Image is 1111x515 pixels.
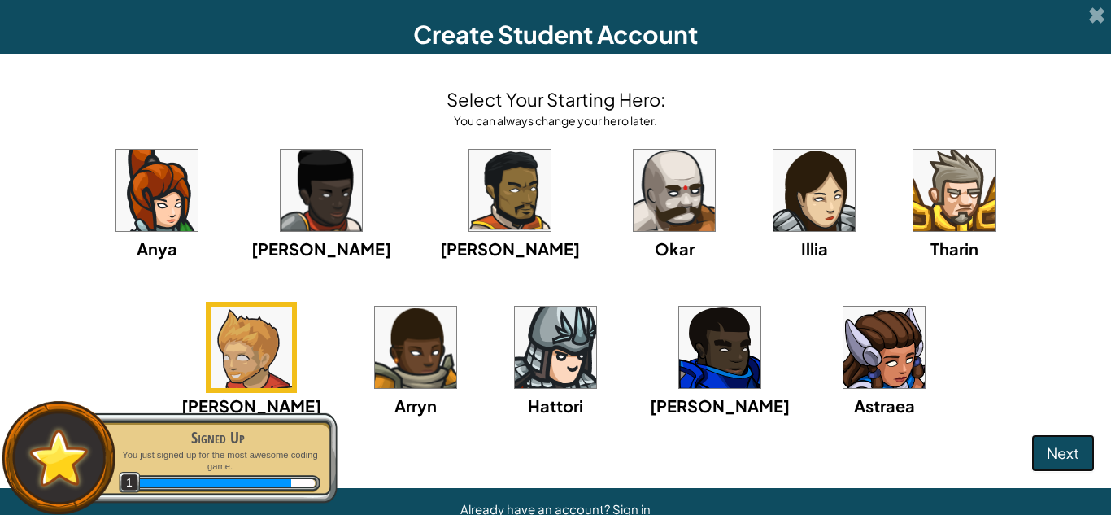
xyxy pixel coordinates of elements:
[281,150,362,231] img: portrait.png
[137,238,177,259] span: Anya
[440,238,580,259] span: [PERSON_NAME]
[655,238,695,259] span: Okar
[679,307,760,388] img: portrait.png
[1047,443,1079,462] span: Next
[211,307,292,388] img: portrait.png
[773,150,855,231] img: portrait.png
[634,150,715,231] img: portrait.png
[930,238,978,259] span: Tharin
[854,395,915,416] span: Astraea
[119,472,141,494] span: 1
[528,395,583,416] span: Hattori
[801,238,828,259] span: Illia
[447,86,665,112] h4: Select Your Starting Hero:
[251,238,391,259] span: [PERSON_NAME]
[1031,434,1095,472] button: Next
[115,426,320,449] div: Signed Up
[375,307,456,388] img: portrait.png
[913,150,995,231] img: portrait.png
[515,307,596,388] img: portrait.png
[843,307,925,388] img: portrait.png
[116,150,198,231] img: portrait.png
[413,19,698,50] span: Create Student Account
[469,150,551,231] img: portrait.png
[447,112,665,129] div: You can always change your hero later.
[394,395,437,416] span: Arryn
[22,421,96,494] img: default.png
[181,395,321,416] span: [PERSON_NAME]
[650,395,790,416] span: [PERSON_NAME]
[115,449,320,473] p: You just signed up for the most awesome coding game.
